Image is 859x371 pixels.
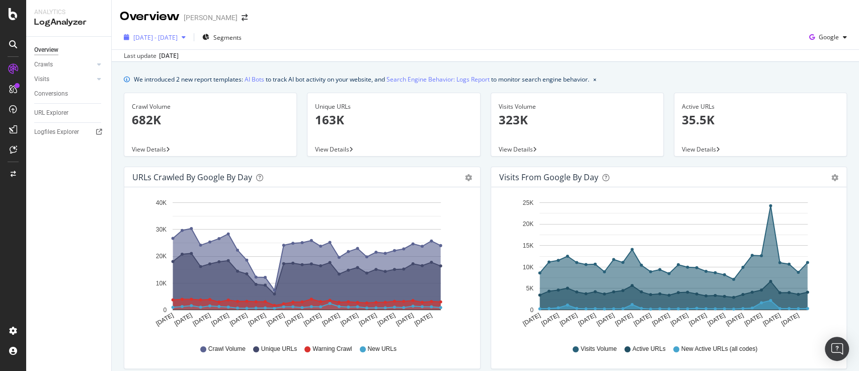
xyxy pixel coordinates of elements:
[499,195,834,335] svg: A chart.
[120,29,190,45] button: [DATE] - [DATE]
[724,312,744,327] text: [DATE]
[132,111,289,128] p: 682K
[376,312,397,327] text: [DATE]
[367,345,396,353] span: New URLs
[819,33,839,41] span: Google
[208,345,246,353] span: Crawl Volume
[245,74,264,85] a: AI Bots
[413,312,433,327] text: [DATE]
[173,312,193,327] text: [DATE]
[34,45,58,55] div: Overview
[159,51,179,60] div: [DATE]
[34,59,94,70] a: Crawls
[315,145,349,154] span: View Details
[530,307,533,314] text: 0
[156,199,167,206] text: 40K
[34,45,104,55] a: Overview
[558,312,578,327] text: [DATE]
[266,312,286,327] text: [DATE]
[339,312,359,327] text: [DATE]
[184,13,238,23] div: [PERSON_NAME]
[213,33,242,42] span: Segments
[761,312,782,327] text: [DATE]
[247,312,267,327] text: [DATE]
[133,33,178,42] span: [DATE] - [DATE]
[321,312,341,327] text: [DATE]
[315,102,472,111] div: Unique URLs
[156,253,167,260] text: 20K
[831,174,838,181] div: gear
[613,312,634,327] text: [DATE]
[198,29,246,45] button: Segments
[34,89,68,99] div: Conversions
[228,312,249,327] text: [DATE]
[526,285,533,292] text: 5K
[132,195,467,335] svg: A chart.
[120,8,180,25] div: Overview
[577,312,597,327] text: [DATE]
[591,72,599,87] button: close banner
[284,312,304,327] text: [DATE]
[261,345,297,353] span: Unique URLs
[154,312,175,327] text: [DATE]
[302,312,323,327] text: [DATE]
[499,102,656,111] div: Visits Volume
[124,51,179,60] div: Last update
[34,74,94,85] a: Visits
[124,74,847,85] div: info banner
[134,74,589,85] div: We introduced 2 new report templates: to track AI bot activity on your website, and to monitor se...
[581,345,617,353] span: Visits Volume
[34,127,104,137] a: Logfiles Explorer
[780,312,800,327] text: [DATE]
[669,312,689,327] text: [DATE]
[34,108,68,118] div: URL Explorer
[358,312,378,327] text: [DATE]
[682,145,716,154] span: View Details
[156,226,167,233] text: 30K
[743,312,763,327] text: [DATE]
[499,172,598,182] div: Visits from Google by day
[192,312,212,327] text: [DATE]
[651,312,671,327] text: [DATE]
[386,74,490,85] a: Search Engine Behavior: Logs Report
[522,264,533,271] text: 10K
[825,337,849,361] div: Open Intercom Messenger
[681,345,757,353] span: New Active URLs (all codes)
[34,17,103,28] div: LogAnalyzer
[682,102,839,111] div: Active URLs
[499,111,656,128] p: 323K
[632,345,665,353] span: Active URLs
[210,312,230,327] text: [DATE]
[465,174,472,181] div: gear
[163,307,167,314] text: 0
[522,199,533,206] text: 25K
[132,102,289,111] div: Crawl Volume
[34,74,49,85] div: Visits
[522,221,533,228] text: 20K
[156,280,167,287] text: 10K
[132,172,252,182] div: URLs Crawled by Google by day
[682,111,839,128] p: 35.5K
[313,345,352,353] span: Warning Crawl
[499,145,533,154] span: View Details
[706,312,726,327] text: [DATE]
[522,242,533,249] text: 15K
[540,312,560,327] text: [DATE]
[34,89,104,99] a: Conversions
[805,29,851,45] button: Google
[34,127,79,137] div: Logfiles Explorer
[632,312,652,327] text: [DATE]
[395,312,415,327] text: [DATE]
[34,8,103,17] div: Analytics
[521,312,541,327] text: [DATE]
[34,59,53,70] div: Crawls
[34,108,104,118] a: URL Explorer
[242,14,248,21] div: arrow-right-arrow-left
[687,312,708,327] text: [DATE]
[315,111,472,128] p: 163K
[595,312,615,327] text: [DATE]
[132,145,166,154] span: View Details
